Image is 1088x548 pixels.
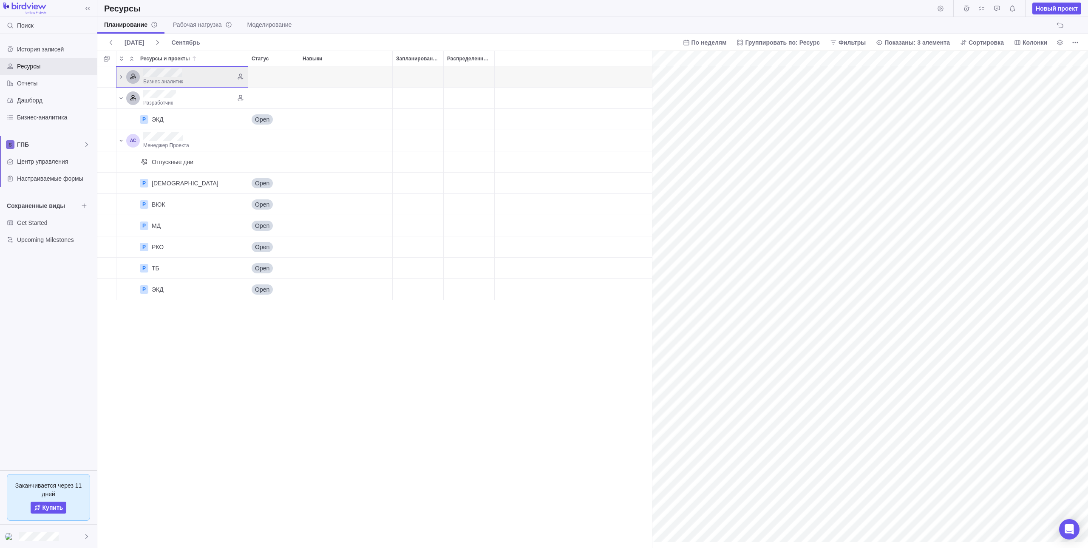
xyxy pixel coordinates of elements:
span: Планирование [104,20,158,29]
div: grid [97,66,652,548]
span: Колонки [1023,38,1047,47]
div: Ресурсы и проекты [116,194,248,215]
span: Бизнес-аналитика [17,113,93,122]
span: Поиск [17,21,34,30]
span: The action will be undone: изменение дат активности [1054,20,1066,31]
div: Ресурсы и проекты [116,109,248,130]
div: Open Intercom Messenger [1059,519,1079,539]
div: Статус [248,236,299,258]
span: Группировать по: Ресурс [745,38,820,47]
div: Распределенные часы [444,51,494,66]
span: Ресурсы и проекты [140,54,190,63]
div: ВЮК [152,200,165,209]
span: Open [255,200,269,209]
div: Ресурсы и проекты [116,279,248,300]
span: Отчеты [17,79,93,88]
div: Илья Ларин [126,91,140,105]
span: Показаны: 3 элемента [873,37,953,48]
span: Рабочая нагрузка [173,20,232,29]
span: Легенда [1054,37,1066,48]
div: Распределенные часы [444,130,495,151]
a: Тайм-логи [960,6,972,13]
div: Запланированные часы [393,66,444,88]
span: Колонки [1011,37,1051,48]
span: Группировать по: Ресурс [733,37,823,48]
span: Отпускные дни [152,158,193,166]
div: P [140,285,148,294]
div: Статус [248,66,299,88]
span: Фильтры [839,38,866,47]
div: P [140,243,148,251]
div: P [140,264,148,273]
div: Навыки [299,130,393,151]
span: Upcoming Milestones [17,236,93,244]
div: Распределенные часы [444,109,495,130]
span: Режим выбора [101,53,113,65]
div: РКО [152,243,164,251]
span: Тайм-логи [960,3,972,14]
a: Менеджер Проекта [143,141,189,149]
div: Распределенные часы [444,279,495,300]
a: Уведомления [1006,6,1018,13]
div: Антон Стуклов [126,134,140,148]
div: Навыки [299,51,392,66]
span: Моделирование [247,20,292,29]
div: Навыки [299,258,393,279]
div: БО [152,179,218,187]
span: Дашборд [17,96,93,105]
div: Запланированные часы [393,194,444,215]
div: Распределенные часы [444,173,495,194]
div: Статус [248,194,299,215]
span: Статус [252,54,269,63]
div: Навыки [299,173,393,194]
div: Статус [248,279,299,300]
div: P [140,200,148,209]
div: Запланированные часы [393,215,444,236]
span: Разработчик [143,100,173,106]
span: Запросы на согласование [991,3,1003,14]
span: Open [255,115,269,124]
div: Навыки [299,194,393,215]
div: Распределенные часы [444,258,495,279]
span: Запланированные часы [396,54,440,63]
div: Статус [248,51,299,66]
div: Ресурсы и проекты [116,88,248,109]
a: Разработчик [143,98,173,107]
div: Запланированные часы [393,173,444,194]
span: История записей [17,45,93,54]
div: Статус [248,173,299,194]
span: Заканчивается через 11 дней [14,481,83,498]
div: Ресурсы и проекты [137,51,248,66]
div: Распределенные часы [444,66,495,88]
div: Ресурсы и проекты [116,173,248,194]
span: Новый проект [1036,4,1078,13]
svg: info-description [225,21,232,28]
div: Запланированные часы [393,51,443,66]
div: Распределенные часы [444,236,495,258]
div: ЭКД [152,115,164,124]
span: Навыки [303,54,322,63]
div: Ресурсы и проекты [116,258,248,279]
div: Запланированные часы [393,151,444,173]
span: Развернуть [116,53,127,65]
div: Запланированные часы [393,130,444,151]
div: МД [152,221,161,230]
div: Антон Стуклов [5,531,15,542]
span: Показаны: 3 элемента [884,38,950,47]
span: По неделям [691,38,727,47]
div: Запланированные часы [393,258,444,279]
div: Навыки [299,215,393,236]
span: ГПБ [17,140,83,149]
div: Запланированные часы [393,88,444,109]
div: Навыки [299,109,393,130]
div: P [140,179,148,187]
a: Купить [31,502,67,514]
div: Дарья Ляпина [126,70,140,84]
div: Распределенные часы [444,88,495,109]
div: Статус [248,130,299,151]
div: Навыки [299,279,393,300]
div: Статус [248,88,299,109]
div: Навыки [299,66,393,88]
a: Запросы на согласование [991,6,1003,13]
div: Запланированные часы [393,109,444,130]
